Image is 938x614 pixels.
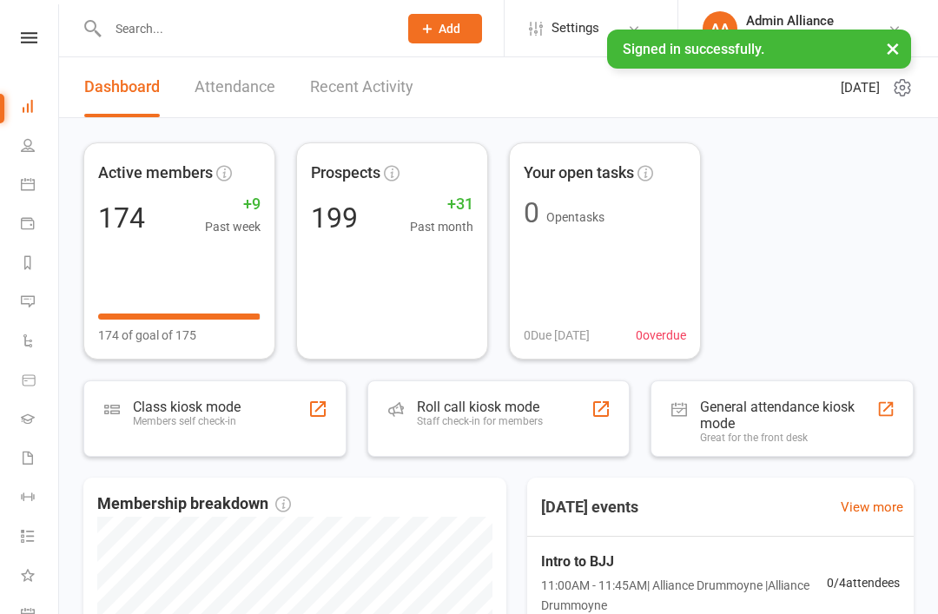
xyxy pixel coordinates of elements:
div: Admin Alliance [746,13,856,29]
div: Class kiosk mode [133,399,241,415]
div: Roll call kiosk mode [417,399,543,415]
span: Past week [205,217,261,236]
span: +9 [205,192,261,217]
h3: [DATE] events [527,492,652,523]
a: Product Sales [21,362,60,401]
span: 174 of goal of 175 [98,326,196,345]
input: Search... [102,17,386,41]
span: Past month [410,217,473,236]
div: Great for the front desk [700,432,876,444]
span: 0 / 4 attendees [827,573,900,592]
a: Reports [21,245,60,284]
div: Alliance Drummoyne [746,29,856,44]
span: Signed in successfully. [623,41,764,57]
div: AA [703,11,737,46]
a: Attendance [195,57,275,117]
span: Open tasks [546,210,604,224]
div: General attendance kiosk mode [700,399,876,432]
span: 0 overdue [636,326,686,345]
a: What's New [21,558,60,597]
span: Intro to BJJ [541,551,827,573]
span: Membership breakdown [97,492,291,517]
span: Your open tasks [524,161,634,186]
button: × [877,30,908,67]
div: 0 [524,199,539,227]
a: People [21,128,60,167]
div: 199 [311,204,358,232]
a: Calendar [21,167,60,206]
a: Recent Activity [310,57,413,117]
span: Prospects [311,161,380,186]
span: [DATE] [841,77,880,98]
span: +31 [410,192,473,217]
div: Staff check-in for members [417,415,543,427]
div: 174 [98,204,145,232]
button: Add [408,14,482,43]
span: Add [439,22,460,36]
span: Active members [98,161,213,186]
div: Members self check-in [133,415,241,427]
span: 0 Due [DATE] [524,326,590,345]
a: Payments [21,206,60,245]
span: Settings [552,9,599,48]
a: Dashboard [21,89,60,128]
a: View more [841,497,903,518]
a: Dashboard [84,57,160,117]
